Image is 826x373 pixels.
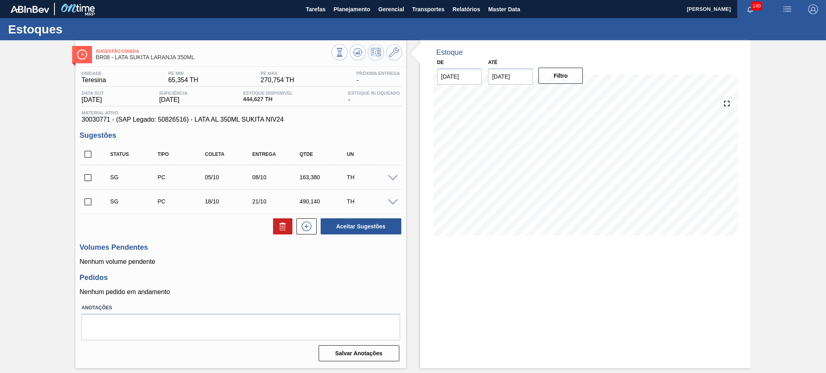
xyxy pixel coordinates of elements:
span: Sugestão Criada [96,49,331,54]
span: 30030771 - (SAP Legado: 50826516) - LATA AL 350ML SUKITA NIV24 [81,116,400,123]
span: BR08 - LATA SUKITA LARANJA 350ML [96,54,331,60]
span: Gerencial [378,4,404,14]
span: Master Data [488,4,520,14]
input: dd/mm/yyyy [437,68,482,85]
span: Transportes [412,4,444,14]
span: Material ativo [81,110,400,115]
span: 444,627 TH [243,96,292,102]
div: Sugestão Criada [108,198,161,205]
span: [DATE] [159,96,188,104]
span: Data out [81,91,104,95]
button: Filtro [538,68,583,84]
button: Salvar Anotações [319,345,399,361]
div: Pedido de Compra [156,174,209,180]
span: Relatórios [453,4,480,14]
button: Ir ao Master Data / Geral [386,44,402,60]
span: 270,754 TH [261,77,294,84]
h3: Pedidos [79,274,402,282]
div: TH [345,198,398,205]
p: Nenhum volume pendente [79,258,402,265]
p: Nenhum pedido em andamento [79,288,402,296]
span: Teresina [81,77,106,84]
span: 140 [751,2,762,10]
div: Pedido de Compra [156,198,209,205]
div: 08/10/2025 [250,174,303,180]
span: 65,354 TH [168,77,198,84]
div: Status [108,151,161,157]
div: 490,140 [298,198,351,205]
span: Estoque Bloqueado [348,91,400,95]
button: Programar Estoque [368,44,384,60]
div: Estoque [436,48,463,57]
div: 21/10/2025 [250,198,303,205]
div: Qtde [298,151,351,157]
img: TNhmsLtSVTkK8tSr43FrP2fwEKptu5GPRR3wAAAABJRU5ErkJggg== [10,6,49,13]
div: - [355,71,402,84]
img: userActions [782,4,792,14]
span: Tarefas [306,4,325,14]
span: Próxima Entrega [357,71,400,76]
h3: Volumes Pendentes [79,243,402,252]
div: - [346,91,402,104]
span: PE MIN [168,71,198,76]
div: 18/10/2025 [203,198,256,205]
span: Suficiência [159,91,188,95]
img: Ícone [77,50,87,60]
div: Excluir Sugestões [269,218,292,234]
button: Atualizar Gráfico [350,44,366,60]
div: 163,380 [298,174,351,180]
span: Planejamento [334,4,370,14]
span: [DATE] [81,96,104,104]
div: Aceitar Sugestões [317,218,402,235]
span: Unidade [81,71,106,76]
button: Aceitar Sugestões [321,218,401,234]
button: Notificações [737,4,763,15]
span: Estoque Disponível [243,91,292,95]
label: Anotações [81,302,400,314]
button: Visão Geral dos Estoques [332,44,348,60]
label: De [437,60,444,65]
div: Entrega [250,151,303,157]
div: 05/10/2025 [203,174,256,180]
span: PE MAX [261,71,294,76]
div: UN [345,151,398,157]
h3: Sugestões [79,131,402,140]
label: Até [488,60,497,65]
div: Nova sugestão [292,218,317,234]
h1: Estoques [8,25,151,34]
img: Logout [808,4,818,14]
div: Coleta [203,151,256,157]
div: Tipo [156,151,209,157]
div: TH [345,174,398,180]
div: Sugestão Criada [108,174,161,180]
input: dd/mm/yyyy [488,68,533,85]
